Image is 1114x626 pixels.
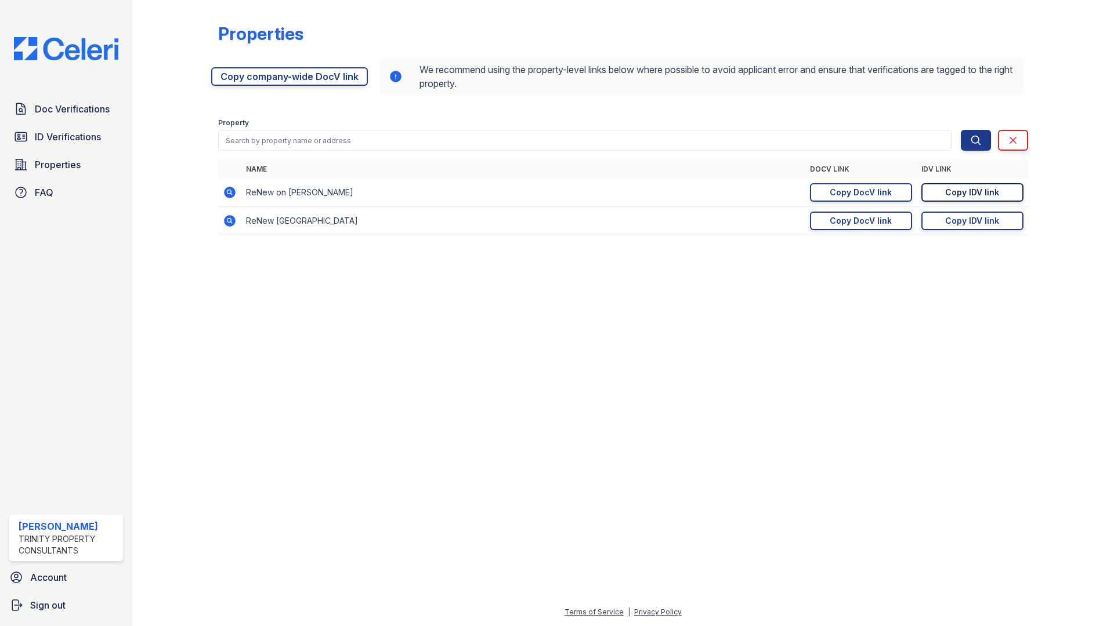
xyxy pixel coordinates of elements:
[810,212,912,230] a: Copy DocV link
[9,97,123,121] a: Doc Verifications
[218,130,952,151] input: Search by property name or address
[35,185,53,199] span: FAQ
[921,212,1023,230] a: Copy IDV link
[945,187,999,198] div: Copy IDV link
[241,207,805,235] td: ReNew [GEOGRAPHIC_DATA]
[945,215,999,227] div: Copy IDV link
[830,187,892,198] div: Copy DocV link
[19,519,118,533] div: [PERSON_NAME]
[218,118,249,128] label: Property
[5,594,128,617] a: Sign out
[241,179,805,207] td: ReNew on [PERSON_NAME]
[921,183,1023,202] a: Copy IDV link
[9,125,123,148] a: ID Verifications
[30,598,66,612] span: Sign out
[35,158,81,172] span: Properties
[35,130,101,144] span: ID Verifications
[5,566,128,589] a: Account
[35,102,110,116] span: Doc Verifications
[9,153,123,176] a: Properties
[19,533,118,556] div: Trinity Property Consultants
[5,37,128,60] img: CE_Logo_Blue-a8612792a0a2168367f1c8372b55b34899dd931a85d93a1a3d3e32e68fde9ad4.png
[830,215,892,227] div: Copy DocV link
[805,160,917,179] th: DocV Link
[211,67,368,86] a: Copy company-wide DocV link
[9,181,123,204] a: FAQ
[628,607,630,616] div: |
[218,23,303,44] div: Properties
[379,58,1023,95] div: We recommend using the property-level links below where possible to avoid applicant error and ens...
[30,570,67,584] span: Account
[565,607,624,616] a: Terms of Service
[634,607,682,616] a: Privacy Policy
[917,160,1028,179] th: IDV Link
[241,160,805,179] th: Name
[810,183,912,202] a: Copy DocV link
